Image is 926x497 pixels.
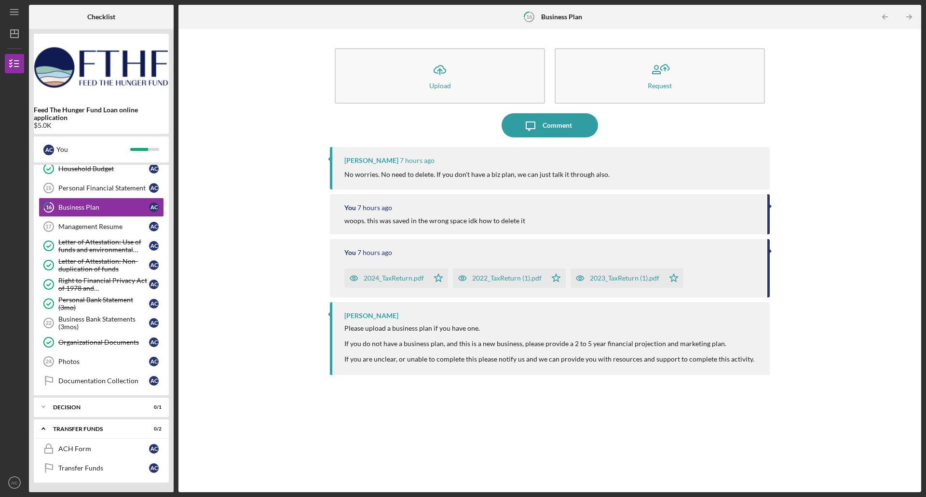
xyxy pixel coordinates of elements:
div: Letter of Attestation: Non-duplication of funds [58,257,149,273]
div: A C [149,299,159,309]
a: ACH FormAC [39,439,164,458]
div: Transfer Funds [53,426,137,432]
button: Upload [335,48,545,104]
button: Request [555,48,765,104]
a: Transfer FundsAC [39,458,164,478]
div: You [344,249,356,256]
time: 2025-08-12 20:24 [400,157,435,164]
div: Right to Financial Privacy Act of 1978 and Acknowledgement [58,277,149,292]
div: A C [149,444,159,454]
div: Transfer Funds [58,464,149,472]
b: Checklist [87,13,115,21]
div: 2024_TaxReturn.pdf [364,274,424,282]
a: Letter of Attestation: Non-duplication of fundsAC [39,255,164,275]
a: 24PhotosAC [39,352,164,371]
b: Feed The Hunger Fund Loan online application [34,106,169,121]
div: A C [43,145,54,155]
div: A C [149,260,159,270]
div: A C [149,280,159,289]
div: 0 / 1 [144,404,162,410]
a: 22Business Bank Statements (3mos)AC [39,313,164,333]
div: Request [648,82,672,89]
div: Photos [58,358,149,365]
div: Organizational Documents [58,338,149,346]
a: 17Management ResumeAC [39,217,164,236]
a: 15Personal Financial StatementAC [39,178,164,198]
div: $5.0K [34,121,169,129]
a: Letter of Attestation: Use of funds and environmental complianceAC [39,236,164,255]
div: Management Resume [58,223,149,230]
div: Business Plan [58,203,149,211]
tspan: 17 [45,224,51,229]
div: A C [149,337,159,347]
a: Right to Financial Privacy Act of 1978 and AcknowledgementAC [39,275,164,294]
div: Letter of Attestation: Use of funds and environmental compliance [58,238,149,254]
div: A C [149,222,159,231]
a: Household BudgetAC [39,159,164,178]
div: ACH Form [58,445,149,453]
div: A C [149,376,159,386]
div: Comment [543,113,572,137]
div: Decision [53,404,137,410]
time: 2025-08-12 20:21 [357,249,392,256]
div: A C [149,183,159,193]
div: If you do not have a business plan, and this is a new business, please provide a 2 to 5 year fina... [344,340,754,348]
div: If you are unclear, or unable to complete this please notify us and we can provide you with resou... [344,355,754,363]
tspan: 16 [526,13,532,20]
div: woops. this was saved in the wrong space idk how to delete it [344,217,525,225]
text: AC [11,480,17,485]
div: A C [149,164,159,174]
button: Comment [502,113,598,137]
div: 2023_TaxReturn (1).pdf [590,274,659,282]
div: [PERSON_NAME] [344,157,398,164]
button: 2023_TaxReturn (1).pdf [571,269,683,288]
b: Business Plan [541,13,582,21]
div: 0 / 2 [144,426,162,432]
time: 2025-08-12 20:21 [357,204,392,212]
div: Upload [429,82,451,89]
div: Personal Financial Statement [58,184,149,192]
button: 2024_TaxReturn.pdf [344,269,448,288]
div: Documentation Collection [58,377,149,385]
p: No worries. No need to delete. If you don't have a biz plan, we can just talk it through also. [344,169,610,180]
div: A C [149,357,159,366]
div: A C [149,241,159,251]
a: Organizational DocumentsAC [39,333,164,352]
div: You [344,204,356,212]
div: A C [149,463,159,473]
div: You [56,141,130,158]
a: Documentation CollectionAC [39,371,164,390]
div: [PERSON_NAME] [344,312,398,320]
a: 16Business PlanAC [39,198,164,217]
button: AC [5,473,24,492]
a: Personal Bank Statement (3mo)AC [39,294,164,313]
tspan: 16 [46,204,52,211]
tspan: 24 [46,359,52,364]
tspan: 15 [45,185,51,191]
div: Personal Bank Statement (3mo) [58,296,149,311]
div: A C [149,318,159,328]
div: Business Bank Statements (3mos) [58,315,149,331]
img: Product logo [34,39,169,96]
div: A C [149,202,159,212]
button: 2022_TaxReturn (1).pdf [453,269,566,288]
div: Household Budget [58,165,149,173]
div: 2022_TaxReturn (1).pdf [472,274,542,282]
div: Please upload a business plan if you have one. [344,324,754,332]
tspan: 22 [46,320,52,326]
